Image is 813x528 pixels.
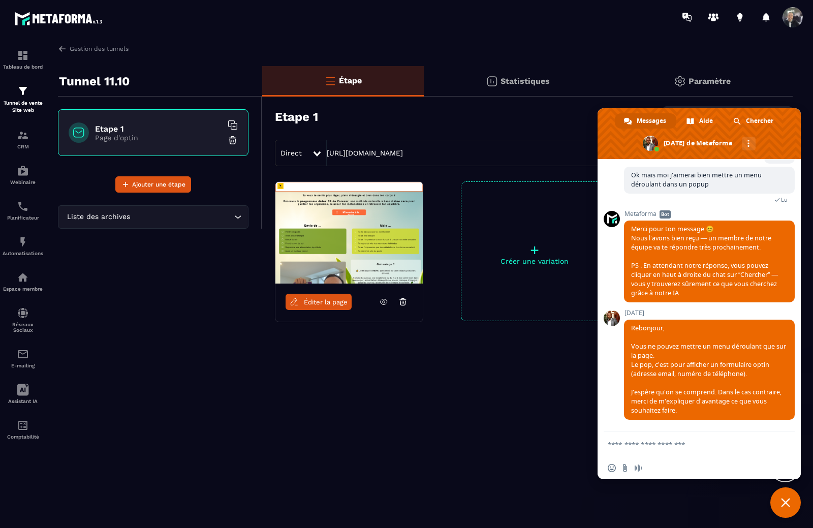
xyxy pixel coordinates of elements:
[3,398,43,404] p: Assistant IA
[615,113,676,129] div: Messages
[17,419,29,431] img: accountant
[3,251,43,256] p: Automatisations
[280,149,302,157] span: Direct
[3,264,43,299] a: automationsautomationsEspace membre
[608,440,768,449] textarea: Entrez votre message...
[286,294,352,310] a: Éditer la page
[781,196,788,203] span: Lu
[17,129,29,141] img: formation
[3,64,43,70] p: Tableau de bord
[95,124,222,134] h6: Etape 1
[3,363,43,368] p: E-mailing
[304,298,348,306] span: Éditer la page
[3,144,43,149] p: CRM
[699,113,713,129] span: Aide
[634,464,642,472] span: Message audio
[339,76,362,85] p: Étape
[228,135,238,145] img: trash
[660,210,671,219] span: Bot
[95,134,222,142] p: Page d'optin
[624,210,795,218] span: Metaforma
[631,171,762,189] span: Ok mais moi j'aimerai bien mettre un menu déroulant dans un popup
[689,76,731,86] p: Paramètre
[631,225,778,297] span: Merci pour ton message 😊 Nous l’avons bien reçu — un membre de notre équipe va te répondre très p...
[608,464,616,472] span: Insérer un emoji
[3,286,43,292] p: Espace membre
[132,179,185,190] span: Ajouter une étape
[3,100,43,114] p: Tunnel de vente Site web
[3,179,43,185] p: Webinaire
[3,340,43,376] a: emailemailE-mailing
[3,121,43,157] a: formationformationCRM
[17,85,29,97] img: formation
[324,75,336,87] img: bars-o.4a397970.svg
[17,49,29,61] img: formation
[3,42,43,77] a: formationformationTableau de bord
[3,157,43,193] a: automationsautomationsWebinaire
[17,348,29,360] img: email
[17,307,29,319] img: social-network
[3,376,43,412] a: Assistant IA
[3,193,43,228] a: schedulerschedulerPlanificateur
[3,434,43,440] p: Comptabilité
[3,77,43,121] a: formationformationTunnel de vente Site web
[674,75,686,87] img: setting-gr.5f69749f.svg
[327,149,403,157] a: [URL][DOMAIN_NAME]
[58,44,67,53] img: arrow
[14,9,106,28] img: logo
[58,205,248,229] div: Search for option
[17,165,29,177] img: automations
[3,299,43,340] a: social-networksocial-networkRéseaux Sociaux
[631,324,786,415] span: Rebonjour, Vous ne pouvez mettre un menu déroulant que sur la page. Le pop, c'est pour afficher u...
[621,464,629,472] span: Envoyer un fichier
[461,243,608,257] p: +
[58,44,129,53] a: Gestion des tunnels
[3,215,43,221] p: Planificateur
[624,309,795,317] span: [DATE]
[65,211,132,223] span: Liste des archives
[501,76,550,86] p: Statistiques
[486,75,498,87] img: stats.20deebd0.svg
[770,487,801,518] div: Fermer le chat
[17,200,29,212] img: scheduler
[17,236,29,248] img: automations
[3,228,43,264] a: automationsautomationsAutomatisations
[3,412,43,447] a: accountantaccountantComptabilité
[742,137,756,150] div: Autres canaux
[746,113,773,129] span: Chercher
[132,211,232,223] input: Search for option
[115,176,191,193] button: Ajouter une étape
[275,110,318,124] h3: Etape 1
[461,257,608,265] p: Créer une variation
[637,113,666,129] span: Messages
[3,322,43,333] p: Réseaux Sociaux
[59,71,130,91] p: Tunnel 11.10
[275,182,423,284] img: image
[17,271,29,284] img: automations
[724,113,784,129] div: Chercher
[677,113,723,129] div: Aide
